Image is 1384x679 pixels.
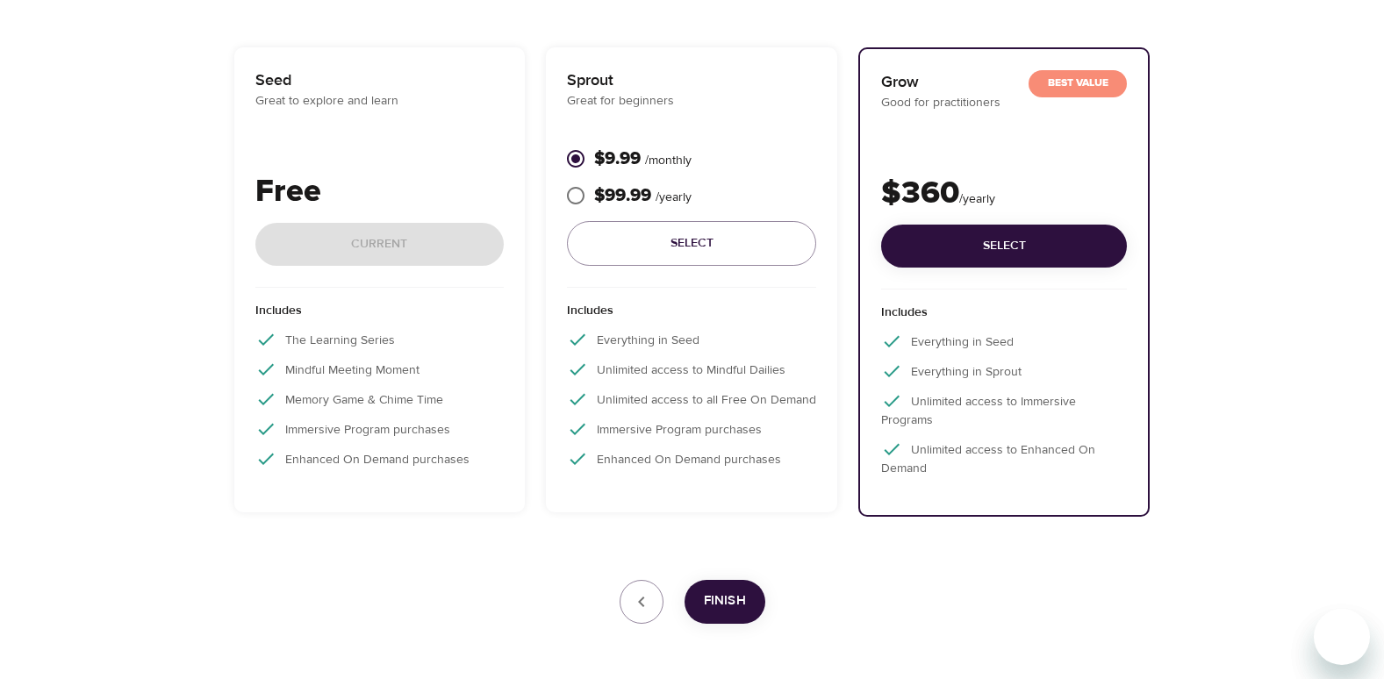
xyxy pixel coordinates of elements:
span: Select [581,232,802,254]
p: Everything in Sprout [881,361,1127,382]
p: Unlimited access to Mindful Dailies [567,359,816,380]
span: / yearly [656,189,692,205]
p: Seed [255,68,505,92]
p: Good for practitioners [881,94,1127,112]
p: Free [255,168,505,216]
span: Finish [704,590,746,612]
p: Unlimited access to all Free On Demand [567,389,816,410]
button: Finish [685,580,765,624]
p: Includes [567,302,816,329]
p: Great for beginners [567,92,816,111]
p: Includes [255,302,505,329]
p: Includes [881,304,1127,331]
p: Enhanced On Demand purchases [567,448,816,469]
p: The Learning Series [255,329,505,350]
p: Immersive Program purchases [567,418,816,440]
p: Unlimited access to Enhanced On Demand [881,439,1127,478]
p: Mindful Meeting Moment [255,359,505,380]
span: / yearly [959,191,995,207]
button: Select [567,221,816,266]
p: $99.99 [594,182,692,209]
span: / monthly [645,153,692,168]
p: $360 [881,170,1127,218]
span: Select [895,235,1113,257]
iframe: Button to launch messaging window [1314,609,1370,665]
p: Unlimited access to Immersive Programs [881,390,1127,430]
p: $9.99 [594,146,692,172]
p: Immersive Program purchases [255,418,505,440]
p: Everything in Seed [567,329,816,350]
button: Select [881,225,1127,268]
p: Memory Game & Chime Time [255,389,505,410]
p: Grow [881,70,1127,94]
p: Everything in Seed [881,331,1127,352]
p: Great to explore and learn [255,92,505,111]
p: Sprout [567,68,816,92]
p: Enhanced On Demand purchases [255,448,505,469]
